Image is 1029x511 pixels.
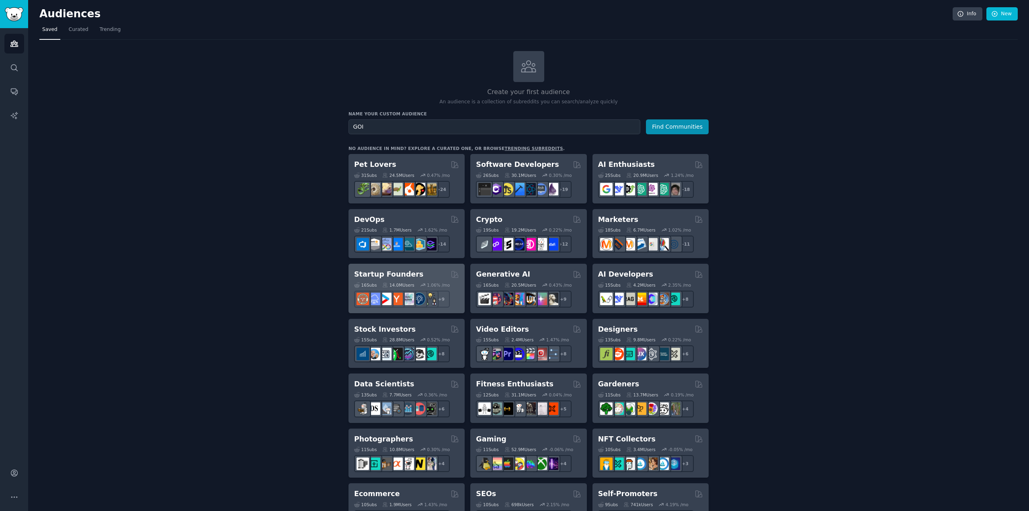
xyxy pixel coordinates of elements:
div: 7.7M Users [382,392,412,398]
div: + 24 [433,181,450,198]
div: 9.8M Users [626,337,656,343]
img: swingtrading [413,348,425,360]
img: SaaS [368,293,380,305]
img: platformengineering [402,238,414,250]
img: AskMarketing [623,238,635,250]
div: 0.30 % /mo [427,447,450,452]
img: CryptoNews [535,238,547,250]
div: 1.43 % /mo [424,502,447,507]
img: NFTMarketplace [611,458,624,470]
div: 6.7M Users [626,227,656,233]
h2: Startup Founders [354,269,423,279]
img: software [478,183,491,195]
img: deepdream [501,293,513,305]
img: data [424,402,437,415]
div: 10 Sub s [476,502,498,507]
h2: Generative AI [476,269,530,279]
h2: Software Developers [476,160,559,170]
div: 16 Sub s [476,282,498,288]
h2: AI Developers [598,269,653,279]
div: 21 Sub s [354,227,377,233]
div: 3.4M Users [626,447,656,452]
img: ValueInvesting [368,348,380,360]
img: iOSProgramming [512,183,525,195]
img: GardeningUK [634,402,646,415]
img: LangChain [600,293,613,305]
div: + 8 [433,345,450,362]
h2: SEOs [476,489,496,499]
div: + 8 [555,345,572,362]
div: 31 Sub s [354,172,377,178]
img: DevOpsLinks [390,238,403,250]
img: Nikon [413,458,425,470]
img: UX_Design [668,348,680,360]
h2: Gaming [476,434,506,444]
img: flowers [645,402,658,415]
img: indiehackers [402,293,414,305]
div: 26 Sub s [476,172,498,178]
img: editors [490,348,502,360]
h2: Video Editors [476,324,529,335]
img: AWS_Certified_Experts [368,238,380,250]
img: aivideo [478,293,491,305]
img: PetAdvice [413,183,425,195]
img: CozyGamers [490,458,502,470]
img: typography [600,348,613,360]
img: ArtificalIntelligence [668,183,680,195]
img: AItoolsCatalog [623,183,635,195]
div: + 18 [677,181,694,198]
img: logodesign [611,348,624,360]
img: dogbreed [424,183,437,195]
img: GymMotivation [490,402,502,415]
img: XboxGamers [535,458,547,470]
div: + 14 [433,236,450,252]
div: 0.43 % /mo [549,282,572,288]
img: aws_cdk [413,238,425,250]
a: Curated [66,23,91,40]
img: personaltraining [546,402,558,415]
img: llmops [656,293,669,305]
div: 13 Sub s [598,337,621,343]
a: Trending [97,23,123,40]
div: 0.36 % /mo [424,392,447,398]
img: analog [357,458,369,470]
button: Find Communities [646,119,709,134]
a: Info [953,7,982,21]
img: turtle [390,183,403,195]
div: 741k Users [623,502,653,507]
div: 0.04 % /mo [549,392,572,398]
div: 16 Sub s [354,282,377,288]
h2: DevOps [354,215,385,225]
div: + 3 [677,455,694,472]
img: datascience [368,402,380,415]
img: DeepSeek [611,183,624,195]
img: AskComputerScience [535,183,547,195]
div: 1.06 % /mo [427,282,450,288]
img: analytics [402,402,414,415]
img: userexperience [645,348,658,360]
div: + 5 [555,400,572,417]
img: GYM [478,402,491,415]
div: 1.24 % /mo [671,172,694,178]
a: trending subreddits [504,146,563,151]
div: 18 Sub s [598,227,621,233]
img: ballpython [368,183,380,195]
div: 52.9M Users [504,447,536,452]
img: learndesign [656,348,669,360]
img: SonyAlpha [390,458,403,470]
img: GummySearch logo [5,7,23,21]
img: UXDesign [634,348,646,360]
div: 15 Sub s [354,337,377,343]
img: defiblockchain [523,238,536,250]
img: UrbanGardening [656,402,669,415]
img: Emailmarketing [634,238,646,250]
div: 10 Sub s [354,502,377,507]
div: + 8 [677,291,694,308]
img: Rag [623,293,635,305]
img: OpenseaMarket [656,458,669,470]
img: starryai [535,293,547,305]
img: OnlineMarketing [668,238,680,250]
div: 25 Sub s [598,172,621,178]
div: 11 Sub s [476,447,498,452]
div: 19.2M Users [504,227,536,233]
